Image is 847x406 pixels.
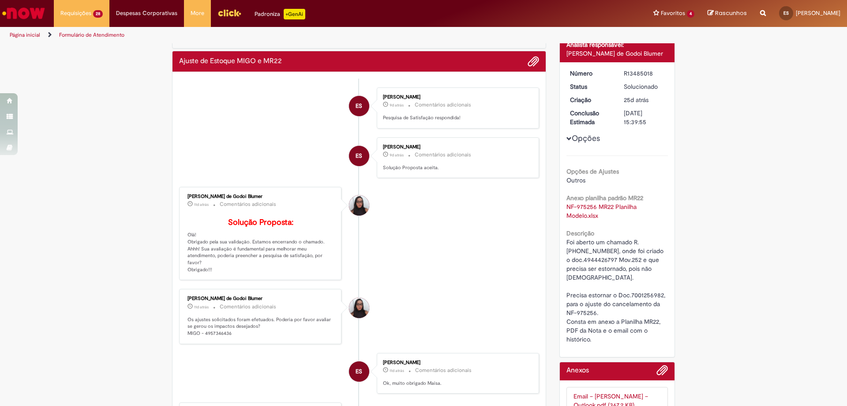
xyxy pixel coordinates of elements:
[415,101,471,109] small: Comentários adicionais
[528,56,539,67] button: Adicionar anexos
[349,96,369,116] div: Erinaldo De Lima Silva
[10,31,40,38] a: Página inicial
[1,4,46,22] img: ServiceNow
[566,194,643,202] b: Anexo planilha padrão MR22
[566,367,589,375] h2: Anexos
[179,57,282,65] h2: Ajuste de Estoque MIGO e MR22 Histórico de tíquete
[220,303,276,311] small: Comentários adicionais
[60,9,91,18] span: Requisições
[624,96,648,104] span: 25d atrás
[796,9,840,17] span: [PERSON_NAME]
[194,202,209,207] span: 11d atrás
[390,368,404,373] time: 19/09/2025 15:02:49
[356,361,362,382] span: ES
[390,152,404,158] span: 9d atrás
[708,9,747,18] a: Rascunhos
[187,316,334,337] p: Os ajustes solicitados foram efetuados. Poderia por favor avaliar se gerou os impactos desejados?...
[563,69,618,78] dt: Número
[563,95,618,104] dt: Criação
[383,164,530,171] p: Solução Proposta aceita.
[566,40,668,49] div: Analista responsável:
[187,194,334,199] div: [PERSON_NAME] de Godoi Blumer
[566,229,594,237] b: Descrição
[194,304,209,310] span: 11d atrás
[415,151,471,159] small: Comentários adicionais
[187,218,334,273] p: Olá! Obrigado pela sua validação. Estamos encerrando o chamado. Ahhh! Sua avaliação é fundamental...
[661,9,685,18] span: Favoritos
[715,9,747,17] span: Rascunhos
[349,298,369,318] div: Maisa Franco De Godoi Blumer
[93,10,103,18] span: 28
[390,102,404,108] span: 9d atrás
[349,195,369,216] div: Maisa Franco De Godoi Blumer
[566,176,585,184] span: Outros
[624,96,648,104] time: 05/09/2025 14:08:31
[566,203,638,220] a: Download de NF-975256 MR22 Planilha Modelo.xlsx
[624,109,665,126] div: [DATE] 15:39:55
[563,82,618,91] dt: Status
[356,95,362,117] span: ES
[383,380,530,387] p: Ok, muito obrigado Maisa.
[566,238,667,343] span: Foi aberto um chamado R.[PHONE_NUMBER], onde foi criado o doc.4944426797 Mov.252 e que precisa se...
[59,31,124,38] a: Formulário de Atendimento
[783,10,789,16] span: ES
[383,360,530,365] div: [PERSON_NAME]
[563,109,618,126] dt: Conclusão Estimada
[116,9,177,18] span: Despesas Corporativas
[284,9,305,19] p: +GenAi
[217,6,241,19] img: click_logo_yellow_360x200.png
[415,367,472,374] small: Comentários adicionais
[383,114,530,121] p: Pesquisa de Satisfação respondida!
[383,95,530,100] div: [PERSON_NAME]
[349,361,369,382] div: Erinaldo De Lima Silva
[566,49,668,58] div: [PERSON_NAME] de Godoi Blumer
[566,167,619,175] b: Opções de Ajustes
[228,217,293,228] b: Solução Proposta:
[220,201,276,208] small: Comentários adicionais
[194,202,209,207] time: 19/09/2025 15:17:32
[390,102,404,108] time: 22/09/2025 11:11:54
[7,27,558,43] ul: Trilhas de página
[187,296,334,301] div: [PERSON_NAME] de Godoi Blumer
[349,146,369,166] div: Erinaldo De Lima Silva
[624,82,665,91] div: Solucionado
[624,95,665,104] div: 05/09/2025 14:08:31
[656,364,668,380] button: Adicionar anexos
[390,152,404,158] time: 22/09/2025 11:11:36
[383,144,530,150] div: [PERSON_NAME]
[624,69,665,78] div: R13485018
[194,304,209,310] time: 19/09/2025 15:17:21
[191,9,204,18] span: More
[687,10,694,18] span: 4
[390,368,404,373] span: 11d atrás
[255,9,305,19] div: Padroniza
[356,145,362,167] span: ES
